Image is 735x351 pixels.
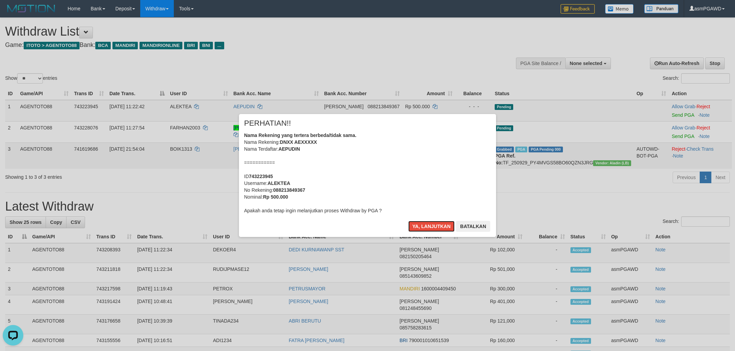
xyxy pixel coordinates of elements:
[273,187,305,193] b: 088213849367
[456,221,490,232] button: Batalkan
[280,139,317,145] b: DNXX AEXXXXX
[278,146,300,152] b: AEPUDIN
[244,133,357,138] b: Nama Rekening yang tertera berbeda/tidak sama.
[263,194,288,200] b: Rp 500.000
[244,120,291,127] span: PERHATIAN!!
[244,132,491,214] div: Nama Rekening: Nama Terdaftar: =========== ID Username: No Rekening: Nominal: Apakah anda tetap i...
[267,180,290,186] b: ALEKTEA
[3,3,23,23] button: Open LiveChat chat widget
[408,221,455,232] button: Ya, lanjutkan
[249,174,273,179] b: 743223945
